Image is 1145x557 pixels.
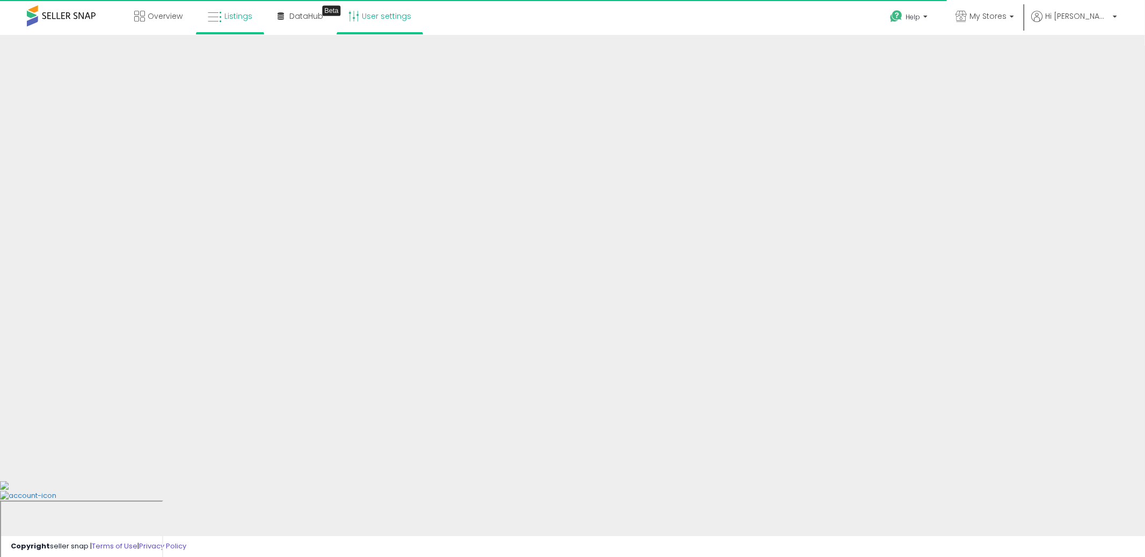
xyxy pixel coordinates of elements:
span: Help [906,12,920,21]
span: Overview [148,11,183,21]
span: DataHub [289,11,323,21]
a: Help [881,2,938,35]
span: My Stores [969,11,1007,21]
i: Get Help [889,10,903,23]
span: Hi [PERSON_NAME] [1045,11,1110,21]
div: Tooltip anchor [322,5,341,16]
a: Hi [PERSON_NAME] [1031,11,1117,35]
span: Listings [224,11,252,21]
